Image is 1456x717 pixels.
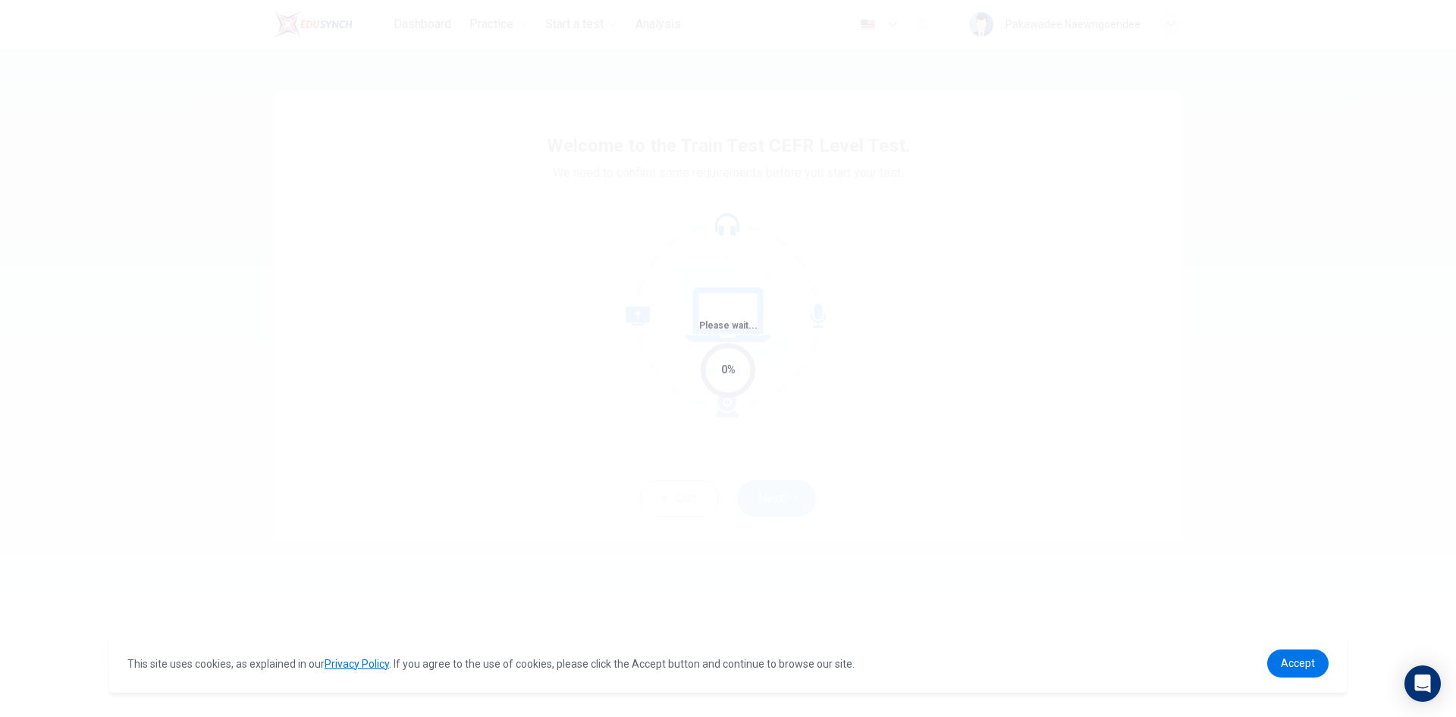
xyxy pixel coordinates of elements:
[1404,665,1441,702] div: Open Intercom Messenger
[1267,649,1329,678] a: dismiss cookie message
[699,320,758,331] span: Please wait...
[127,658,855,670] span: This site uses cookies, as explained in our . If you agree to the use of cookies, please click th...
[109,634,1347,693] div: cookieconsent
[325,658,389,670] a: Privacy Policy
[1281,657,1315,669] span: Accept
[721,361,736,379] div: 0%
